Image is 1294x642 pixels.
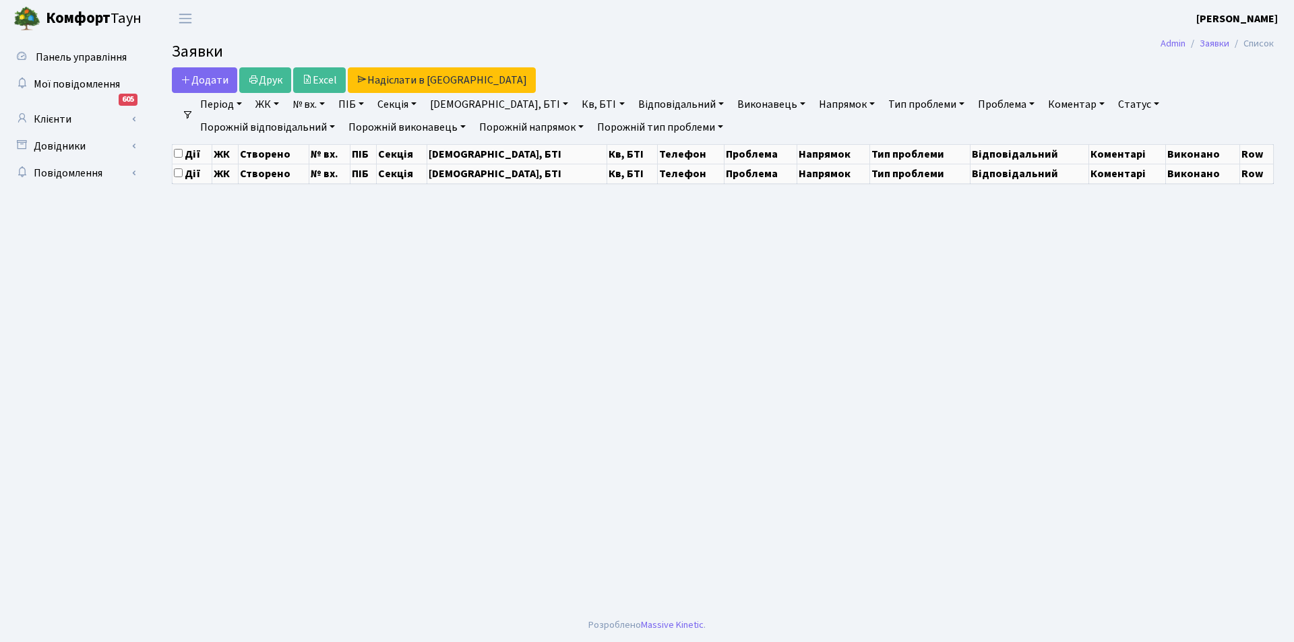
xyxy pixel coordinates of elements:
[797,164,870,183] th: Напрямок
[7,71,142,98] a: Мої повідомлення605
[348,67,536,93] a: Надіслати в [GEOGRAPHIC_DATA]
[238,164,309,183] th: Створено
[287,93,330,116] a: № вх.
[592,116,729,139] a: Порожній тип проблеми
[293,67,346,93] a: Excel
[427,164,607,183] th: [DEMOGRAPHIC_DATA], БТІ
[658,164,725,183] th: Телефон
[1113,93,1165,116] a: Статус
[883,93,970,116] a: Тип проблеми
[1043,93,1110,116] a: Коментар
[607,144,657,164] th: Кв, БТІ
[1088,144,1166,164] th: Коментарі
[633,93,729,116] a: Відповідальний
[1140,30,1294,58] nav: breadcrumb
[350,164,377,183] th: ПІБ
[372,93,422,116] a: Секція
[13,5,40,32] img: logo.png
[1229,36,1274,51] li: Список
[658,144,725,164] th: Телефон
[212,164,238,183] th: ЖК
[172,40,223,63] span: Заявки
[797,144,870,164] th: Напрямок
[1166,144,1239,164] th: Виконано
[1166,164,1239,183] th: Виконано
[195,93,247,116] a: Період
[238,144,309,164] th: Створено
[576,93,629,116] a: Кв, БТІ
[7,133,142,160] a: Довідники
[1196,11,1278,26] b: [PERSON_NAME]
[970,164,1088,183] th: Відповідальний
[343,116,471,139] a: Порожній виконавець
[173,144,212,164] th: Дії
[641,618,704,632] a: Massive Kinetic
[588,618,706,633] div: Розроблено .
[7,106,142,133] a: Клієнти
[195,116,340,139] a: Порожній відповідальний
[724,144,797,164] th: Проблема
[1196,11,1278,27] a: [PERSON_NAME]
[350,144,377,164] th: ПІБ
[46,7,142,30] span: Таун
[870,144,970,164] th: Тип проблеми
[425,93,574,116] a: [DEMOGRAPHIC_DATA], БТІ
[474,116,589,139] a: Порожній напрямок
[34,77,120,92] span: Мої повідомлення
[119,94,137,106] div: 605
[36,50,127,65] span: Панель управління
[970,144,1088,164] th: Відповідальний
[239,67,291,93] a: Друк
[377,144,427,164] th: Секція
[250,93,284,116] a: ЖК
[1088,164,1166,183] th: Коментарі
[181,73,228,88] span: Додати
[309,164,350,183] th: № вх.
[870,164,970,183] th: Тип проблеми
[212,144,238,164] th: ЖК
[1161,36,1185,51] a: Admin
[973,93,1040,116] a: Проблема
[813,93,880,116] a: Напрямок
[607,164,657,183] th: Кв, БТІ
[1239,164,1273,183] th: Row
[1200,36,1229,51] a: Заявки
[173,164,212,183] th: Дії
[7,160,142,187] a: Повідомлення
[172,67,237,93] a: Додати
[732,93,811,116] a: Виконавець
[333,93,369,116] a: ПІБ
[7,44,142,71] a: Панель управління
[46,7,111,29] b: Комфорт
[309,144,350,164] th: № вх.
[427,144,607,164] th: [DEMOGRAPHIC_DATA], БТІ
[724,164,797,183] th: Проблема
[377,164,427,183] th: Секція
[1239,144,1273,164] th: Row
[168,7,202,30] button: Переключити навігацію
